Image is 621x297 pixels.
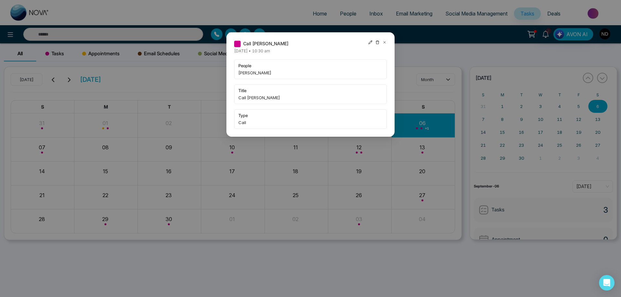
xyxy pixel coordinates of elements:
[238,119,383,126] span: Call
[599,275,615,291] div: Open Intercom Messenger
[243,40,289,47] span: Call [PERSON_NAME]
[238,87,383,94] span: title
[238,94,383,101] span: Call [PERSON_NAME]
[238,112,383,119] span: type
[234,48,270,53] span: [DATE] • 10:30 am
[238,69,383,76] span: [PERSON_NAME]
[238,62,383,69] span: people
